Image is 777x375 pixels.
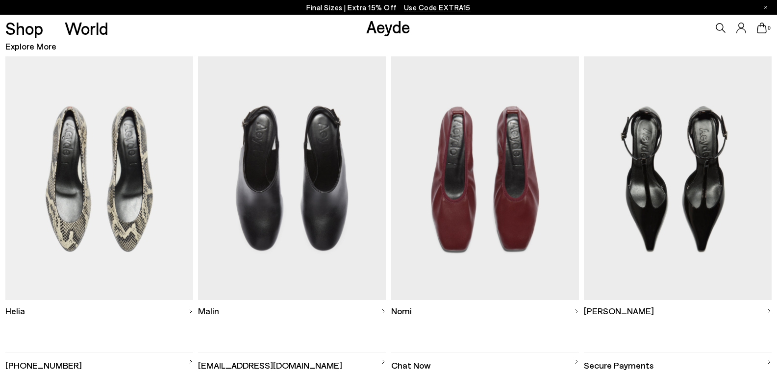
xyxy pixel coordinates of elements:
a: [PHONE_NUMBER] [5,352,193,372]
span: Malin [198,305,219,317]
img: svg%3E [381,359,386,364]
span: 0 [767,25,772,31]
a: [EMAIL_ADDRESS][DOMAIN_NAME] [198,352,386,372]
span: Helia [5,305,25,317]
a: World [65,20,108,37]
span: Nomi [391,305,412,317]
img: Descriptive text [5,56,193,300]
img: svg%3E [188,309,193,314]
a: Aeyde [366,16,410,37]
a: Malin [198,300,386,322]
img: Descriptive text [584,56,772,300]
img: svg%3E [574,359,579,364]
img: Descriptive text [391,56,579,300]
img: svg%3E [574,309,579,314]
a: 0 [757,23,767,33]
a: Helia [5,300,193,322]
img: svg%3E [767,309,772,314]
a: Secure Payments [584,352,772,372]
a: [PERSON_NAME] [584,300,772,322]
p: Final Sizes | Extra 15% Off [306,1,471,14]
img: svg%3E [188,359,193,364]
img: Descriptive text [198,56,386,300]
a: Chat Now [391,352,579,372]
img: svg%3E [381,309,386,314]
a: Shop [5,20,43,37]
img: svg%3E [767,359,772,364]
a: Nomi [391,300,579,322]
span: [PERSON_NAME] [584,305,654,317]
span: Navigate to /collections/ss25-final-sizes [404,3,471,12]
